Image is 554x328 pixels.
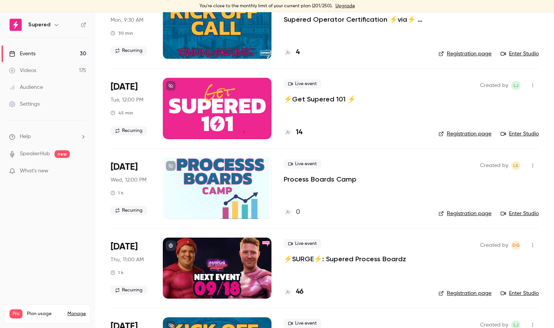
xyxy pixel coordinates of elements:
[111,16,143,24] span: Mon, 9:30 AM
[9,67,36,74] div: Videos
[9,84,43,91] div: Audience
[480,241,508,250] span: Created by
[284,159,321,169] span: Live event
[284,239,321,248] span: Live event
[296,287,303,297] h4: 46
[111,176,146,184] span: Wed, 12:00 PM
[511,81,520,90] span: Lindsay John
[111,110,133,116] div: 45 min
[438,289,491,297] a: Registration page
[284,47,300,58] a: 4
[296,127,302,138] h4: 14
[111,161,138,173] span: [DATE]
[296,207,300,217] h4: 0
[284,79,321,88] span: Live event
[513,161,519,170] span: LS
[20,133,31,141] span: Help
[284,254,406,264] a: ⚡️SURGE⚡️: Supered Process Boardz
[55,150,70,158] span: new
[67,311,86,317] a: Manage
[111,190,124,196] div: 1 h
[284,15,426,24] a: Supered Operator Certification ⚡️via⚡️ Training Grounds: Kickoff Call
[9,133,86,141] li: help-dropdown-opener
[501,130,539,138] a: Enter Studio
[511,161,520,170] span: Lindsey Smith
[512,241,520,250] span: DG
[111,46,147,55] span: Recurring
[284,95,356,104] a: ⚡️Get Supered 101 ⚡️
[111,30,133,36] div: 30 min
[9,100,40,108] div: Settings
[480,81,508,90] span: Created by
[511,241,520,250] span: D'Ana Guiloff
[284,287,303,297] a: 46
[284,319,321,328] span: Live event
[77,168,86,175] iframe: Noticeable Trigger
[284,207,300,217] a: 0
[438,210,491,217] a: Registration page
[111,238,151,299] div: Sep 18 Thu, 11:00 AM (America/New York)
[111,126,147,135] span: Recurring
[438,130,491,138] a: Registration page
[20,150,50,158] a: SpeakerHub
[10,309,22,318] span: Pro
[111,96,143,104] span: Tue, 12:00 PM
[480,161,508,170] span: Created by
[514,81,519,90] span: LJ
[111,158,151,219] div: Sep 17 Wed, 10:00 AM (America/Denver)
[10,19,22,31] img: Supered
[111,256,144,264] span: Thu, 11:00 AM
[284,175,356,184] a: Process Boards Camp
[284,127,302,138] a: 14
[111,241,138,253] span: [DATE]
[501,289,539,297] a: Enter Studio
[27,311,63,317] span: Plan usage
[111,78,151,139] div: Sep 16 Tue, 12:00 PM (America/New York)
[28,21,50,29] h6: Supered
[336,3,355,9] a: Upgrade
[501,210,539,217] a: Enter Studio
[111,206,147,215] span: Recurring
[111,81,138,93] span: [DATE]
[20,167,48,175] span: What's new
[438,50,491,58] a: Registration page
[111,286,147,295] span: Recurring
[111,270,124,276] div: 1 h
[9,50,35,58] div: Events
[296,47,300,58] h4: 4
[501,50,539,58] a: Enter Studio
